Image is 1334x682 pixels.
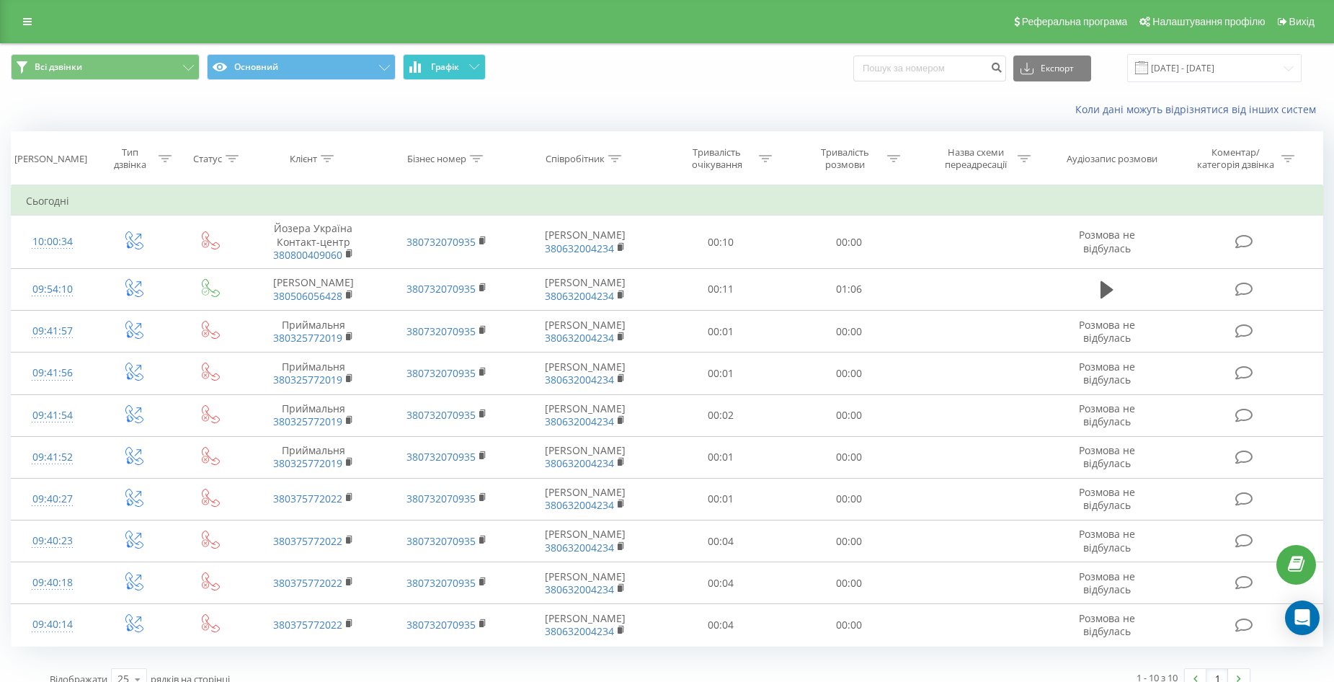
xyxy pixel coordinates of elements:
[207,54,396,80] button: Основний
[657,216,785,269] td: 00:10
[657,268,785,310] td: 00:11
[273,331,342,345] a: 380325772019
[26,359,79,387] div: 09:41:56
[1079,360,1135,386] span: Розмова не відбулась
[406,618,476,632] a: 380732070935
[678,146,755,171] div: Тривалість очікування
[545,331,614,345] a: 380632004234
[273,373,342,386] a: 380325772019
[513,478,657,520] td: [PERSON_NAME]
[35,61,82,73] span: Всі дзвінки
[657,394,785,436] td: 00:02
[246,394,380,436] td: Приймальня
[785,353,913,394] td: 00:00
[246,268,380,310] td: [PERSON_NAME]
[406,235,476,249] a: 380732070935
[1285,601,1320,635] div: Open Intercom Messenger
[290,153,317,165] div: Клієнт
[545,541,614,554] a: 380632004234
[1022,16,1128,27] span: Реферальна програма
[937,146,1014,171] div: Назва схеми переадресації
[1152,16,1265,27] span: Налаштування профілю
[12,187,1323,216] td: Сьогодні
[657,311,785,353] td: 00:01
[273,415,342,428] a: 380325772019
[1079,570,1135,596] span: Розмова не відбулась
[545,289,614,303] a: 380632004234
[26,485,79,513] div: 09:40:27
[513,521,657,562] td: [PERSON_NAME]
[513,268,657,310] td: [PERSON_NAME]
[406,492,476,505] a: 380732070935
[273,492,342,505] a: 380375772022
[545,456,614,470] a: 380632004234
[1013,56,1091,81] button: Експорт
[106,146,155,171] div: Тип дзвінка
[513,604,657,646] td: [PERSON_NAME]
[26,527,79,555] div: 09:40:23
[657,353,785,394] td: 00:01
[406,576,476,590] a: 380732070935
[406,450,476,464] a: 380732070935
[273,534,342,548] a: 380375772022
[406,366,476,380] a: 380732070935
[406,534,476,548] a: 380732070935
[545,583,614,596] a: 380632004234
[546,153,605,165] div: Співробітник
[785,216,913,269] td: 00:00
[1079,318,1135,345] span: Розмова не відбулась
[26,402,79,430] div: 09:41:54
[26,228,79,256] div: 10:00:34
[785,562,913,604] td: 00:00
[806,146,884,171] div: Тривалість розмови
[431,62,459,72] span: Графік
[1079,527,1135,554] span: Розмова не відбулась
[513,562,657,604] td: [PERSON_NAME]
[1079,443,1135,470] span: Розмова не відбулась
[545,242,614,255] a: 380632004234
[246,311,380,353] td: Приймальня
[26,569,79,597] div: 09:40:18
[785,436,913,478] td: 00:00
[1075,102,1323,116] a: Коли дані можуть відрізнятися вiд інших систем
[246,353,380,394] td: Приймальня
[246,216,380,269] td: Йозера Україна Контакт-центр
[657,562,785,604] td: 00:04
[407,153,466,165] div: Бізнес номер
[657,436,785,478] td: 00:01
[193,153,222,165] div: Статус
[246,436,380,478] td: Приймальня
[513,311,657,353] td: [PERSON_NAME]
[1079,228,1135,254] span: Розмова не відбулась
[403,54,486,80] button: Графік
[785,268,913,310] td: 01:06
[513,216,657,269] td: [PERSON_NAME]
[273,576,342,590] a: 380375772022
[1079,402,1135,428] span: Розмова не відбулась
[1193,146,1278,171] div: Коментар/категорія дзвінка
[26,317,79,345] div: 09:41:57
[273,618,342,632] a: 380375772022
[406,282,476,296] a: 380732070935
[1067,153,1157,165] div: Аудіозапис розмови
[1079,485,1135,512] span: Розмова не відбулась
[657,604,785,646] td: 00:04
[545,624,614,638] a: 380632004234
[657,478,785,520] td: 00:01
[513,353,657,394] td: [PERSON_NAME]
[545,498,614,512] a: 380632004234
[11,54,200,80] button: Всі дзвінки
[853,56,1006,81] input: Пошук за номером
[785,604,913,646] td: 00:00
[273,248,342,262] a: 380800409060
[545,415,614,428] a: 380632004234
[273,289,342,303] a: 380506056428
[1079,611,1135,638] span: Розмова не відбулась
[785,478,913,520] td: 00:00
[26,611,79,639] div: 09:40:14
[785,394,913,436] td: 00:00
[1289,16,1315,27] span: Вихід
[785,521,913,562] td: 00:00
[406,408,476,422] a: 380732070935
[513,394,657,436] td: [PERSON_NAME]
